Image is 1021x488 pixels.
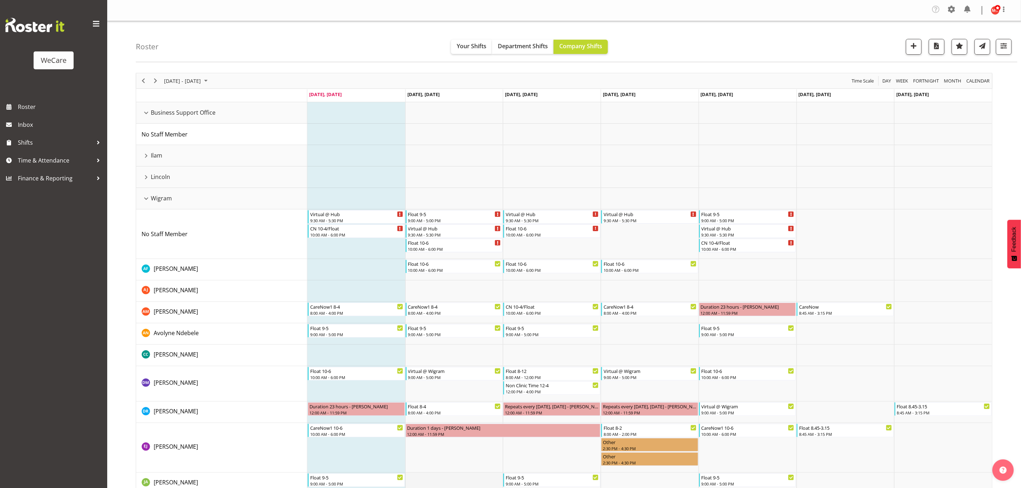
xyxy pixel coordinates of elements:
[505,91,537,98] span: [DATE], [DATE]
[408,410,501,415] div: 8:00 AM - 4:00 PM
[154,407,198,415] span: [PERSON_NAME]
[895,76,910,85] button: Timeline Week
[702,374,794,380] div: 10:00 AM - 6:00 PM
[136,345,307,366] td: Charlotte Courtney resource
[895,76,909,85] span: Week
[408,403,501,410] div: Float 8-4
[604,267,697,273] div: 10:00 AM - 6:00 PM
[503,402,600,416] div: Deepti Raturi"s event - Repeats every wednesday, thursday - Deepti Raturi Begin From Wednesday, S...
[604,431,697,437] div: 8:00 AM - 2:00 PM
[151,108,215,117] span: Business Support Office
[604,210,697,218] div: Virtual @ Hub
[603,453,697,460] div: Other
[882,76,892,85] span: Day
[451,40,492,54] button: Your Shifts
[310,218,403,223] div: 9:30 AM - 5:30 PM
[408,332,501,337] div: 9:00 AM - 5:00 PM
[699,424,796,437] div: Ella Jarvis"s event - CareNow1 10-6 Begin From Friday, September 5, 2025 at 10:00:00 AM GMT+12:00...
[896,91,929,98] span: [DATE], [DATE]
[701,310,794,316] div: 12:00 AM - 11:59 PM
[154,264,198,273] a: [PERSON_NAME]
[1000,467,1007,474] img: help-xxl-2.png
[604,367,697,374] div: Virtual @ Wigram
[996,39,1012,55] button: Filter Shifts
[799,431,892,437] div: 8:45 AM - 3:15 PM
[506,310,599,316] div: 10:00 AM - 6:00 PM
[991,6,1000,15] img: michelle-thomas11470.jpg
[897,410,990,415] div: 8:45 AM - 3:15 PM
[406,367,503,380] div: Deepti Mahajan"s event - Virtual @ Wigram Begin From Tuesday, September 2, 2025 at 9:00:00 AM GMT...
[506,324,599,332] div: Float 9-5
[505,403,599,410] div: Repeats every [DATE], [DATE] - [PERSON_NAME]
[136,102,307,124] td: Business Support Office resource
[912,76,940,85] span: Fortnight
[601,424,698,437] div: Ella Jarvis"s event - Float 8-2 Begin From Thursday, September 4, 2025 at 8:00:00 AM GMT+12:00 En...
[603,403,697,410] div: Repeats every [DATE], [DATE] - [PERSON_NAME]
[41,55,66,66] div: WeCare
[506,374,599,380] div: 8:00 AM - 12:00 PM
[503,324,600,338] div: Avolyne Ndebele"s event - Float 9-5 Begin From Wednesday, September 3, 2025 at 9:00:00 AM GMT+12:...
[407,424,599,431] div: Duration 1 days - [PERSON_NAME]
[309,91,342,98] span: [DATE], [DATE]
[18,119,104,130] span: Inbox
[408,310,501,316] div: 8:00 AM - 4:00 PM
[154,350,198,359] a: [PERSON_NAME]
[408,374,501,380] div: 9:00 AM - 5:00 PM
[142,130,188,138] span: No Staff Member
[310,474,403,481] div: Float 9-5
[310,225,403,232] div: CN 10-4/Float
[506,210,599,218] div: Virtual @ Hub
[308,367,405,380] div: Deepti Mahajan"s event - Float 10-6 Begin From Monday, September 1, 2025 at 10:00:00 AM GMT+12:00...
[1011,227,1017,252] span: Feedback
[797,424,894,437] div: Ella Jarvis"s event - Float 8.45-3.15 Begin From Saturday, September 6, 2025 at 8:45:00 AM GMT+12...
[506,225,599,232] div: Float 10-6
[943,76,962,85] span: Month
[310,374,403,380] div: 10:00 AM - 6:00 PM
[136,423,307,473] td: Ella Jarvis resource
[506,367,599,374] div: Float 8-12
[601,452,698,466] div: Ella Jarvis"s event - Other Begin From Thursday, September 4, 2025 at 2:30:00 PM GMT+12:00 Ends A...
[142,230,188,238] a: No Staff Member
[310,481,403,487] div: 9:00 AM - 5:00 PM
[18,101,104,112] span: Roster
[702,367,794,374] div: Float 10-6
[408,225,501,232] div: Virtual @ Hub
[154,407,198,415] a: [PERSON_NAME]
[799,424,892,431] div: Float 8.45-3.15
[604,303,697,310] div: CareNow1 8-4
[912,76,940,85] button: Fortnight
[897,403,990,410] div: Float 8.45-3.15
[408,267,501,273] div: 10:00 AM - 6:00 PM
[604,374,697,380] div: 9:00 AM - 5:00 PM
[702,474,794,481] div: Float 9-5
[310,210,403,218] div: Virtual @ Hub
[136,280,307,302] td: Amy Johannsen resource
[154,478,198,486] span: [PERSON_NAME]
[492,40,554,54] button: Department Shifts
[408,303,501,310] div: CareNow1 8-4
[506,481,599,487] div: 9:00 AM - 5:00 PM
[151,194,172,203] span: Wigram
[154,329,199,337] a: Avolyne Ndebele
[163,76,211,85] button: September 01 - 07, 2025
[308,402,405,416] div: Deepti Raturi"s event - Duration 23 hours - Deepti Raturi Begin From Monday, September 1, 2025 at...
[503,367,600,380] div: Deepti Mahajan"s event - Float 8-12 Begin From Wednesday, September 3, 2025 at 8:00:00 AM GMT+12:...
[702,225,794,232] div: Virtual @ Hub
[943,76,963,85] button: Timeline Month
[702,403,794,410] div: Virtual @ Wigram
[308,424,405,437] div: Ella Jarvis"s event - CareNow1 10-6 Begin From Monday, September 1, 2025 at 10:00:00 AM GMT+12:00...
[699,224,796,238] div: No Staff Member"s event - Virtual @ Hub Begin From Friday, September 5, 2025 at 9:30:00 AM GMT+12...
[702,410,794,415] div: 9:00 AM - 5:00 PM
[604,310,697,316] div: 8:00 AM - 4:00 PM
[505,410,599,415] div: 12:00 AM - 11:59 PM
[154,307,198,316] a: [PERSON_NAME]
[506,260,599,267] div: Float 10-6
[799,303,892,310] div: CareNow
[136,43,159,51] h4: Roster
[952,39,967,55] button: Highlight an important date within the roster.
[139,76,148,85] button: Previous
[308,224,405,238] div: No Staff Member"s event - CN 10-4/Float Begin From Monday, September 1, 2025 at 10:00:00 AM GMT+1...
[154,378,198,387] a: [PERSON_NAME]
[559,42,602,50] span: Company Shifts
